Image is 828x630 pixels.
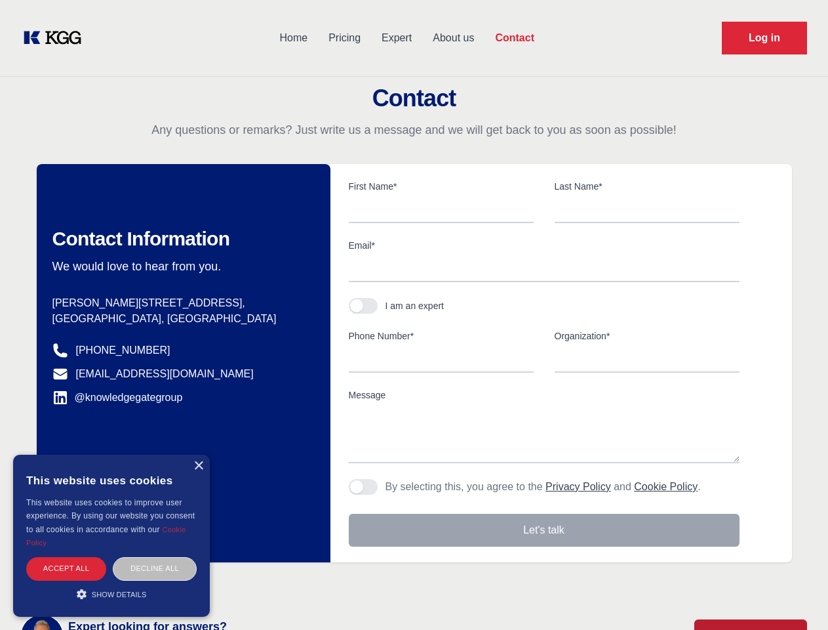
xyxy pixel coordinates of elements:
[113,557,197,580] div: Decline all
[349,239,739,252] label: Email*
[555,180,739,193] label: Last Name*
[762,567,828,630] iframe: Chat Widget
[52,390,183,406] a: @knowledgegategroup
[349,388,739,402] label: Message
[26,557,106,580] div: Accept all
[26,587,197,600] div: Show details
[385,479,701,495] p: By selecting this, you agree to the and .
[76,343,170,358] a: [PHONE_NUMBER]
[52,295,309,311] p: [PERSON_NAME][STREET_ADDRESS],
[92,591,147,598] span: Show details
[349,329,534,343] label: Phone Number*
[269,21,318,55] a: Home
[21,28,92,49] a: KOL Knowledge Platform: Talk to Key External Experts (KEE)
[26,526,186,547] a: Cookie Policy
[26,465,197,496] div: This website uses cookies
[26,498,195,534] span: This website uses cookies to improve user experience. By using our website you consent to all coo...
[422,21,484,55] a: About us
[349,180,534,193] label: First Name*
[385,299,444,312] div: I am an expert
[318,21,371,55] a: Pricing
[371,21,422,55] a: Expert
[52,311,309,327] p: [GEOGRAPHIC_DATA], [GEOGRAPHIC_DATA]
[555,329,739,343] label: Organization*
[16,85,812,112] h2: Contact
[52,227,309,251] h2: Contact Information
[484,21,545,55] a: Contact
[76,366,254,382] a: [EMAIL_ADDRESS][DOMAIN_NAME]
[52,259,309,274] p: We would love to hear from you.
[16,122,812,138] p: Any questions or remarks? Just write us a message and we will get back to you as soon as possible!
[349,514,739,547] button: Let's talk
[545,481,611,492] a: Privacy Policy
[722,22,807,54] a: Request Demo
[193,461,203,471] div: Close
[634,481,698,492] a: Cookie Policy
